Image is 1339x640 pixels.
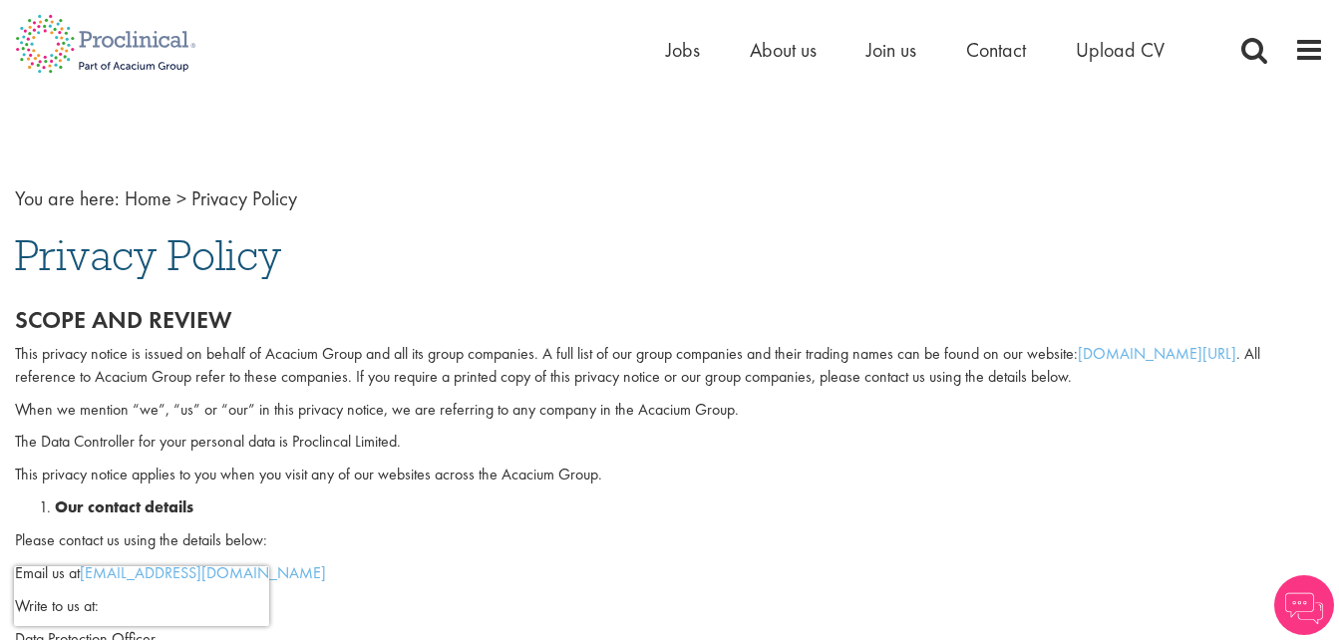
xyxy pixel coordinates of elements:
a: Contact [966,37,1026,63]
a: Upload CV [1076,37,1165,63]
a: [DOMAIN_NAME][URL] [1078,343,1236,364]
p: Email us at [15,562,1324,585]
span: Privacy Policy [15,228,281,282]
iframe: reCAPTCHA [14,566,269,626]
h2: Scope and review [15,307,1324,333]
p: Please contact us using the details below: [15,529,1324,552]
a: [EMAIL_ADDRESS][DOMAIN_NAME] [80,562,326,583]
img: Chatbot [1274,575,1334,635]
a: breadcrumb link [125,185,171,211]
p: This privacy notice is issued on behalf of Acacium Group and all its group companies. A full list... [15,343,1324,389]
p: When we mention “we”, “us” or “our” in this privacy notice, we are referring to any company in th... [15,399,1324,422]
span: You are here: [15,185,120,211]
strong: Our contact details [55,496,193,517]
span: Privacy Policy [191,185,297,211]
p: The Data Controller for your personal data is Proclincal Limited. [15,431,1324,454]
span: > [176,185,186,211]
p: This privacy notice applies to you when you visit any of our websites across the Acacium Group. [15,464,1324,486]
a: About us [750,37,817,63]
a: Join us [866,37,916,63]
p: Write to us at: [15,595,1324,618]
a: Jobs [666,37,700,63]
